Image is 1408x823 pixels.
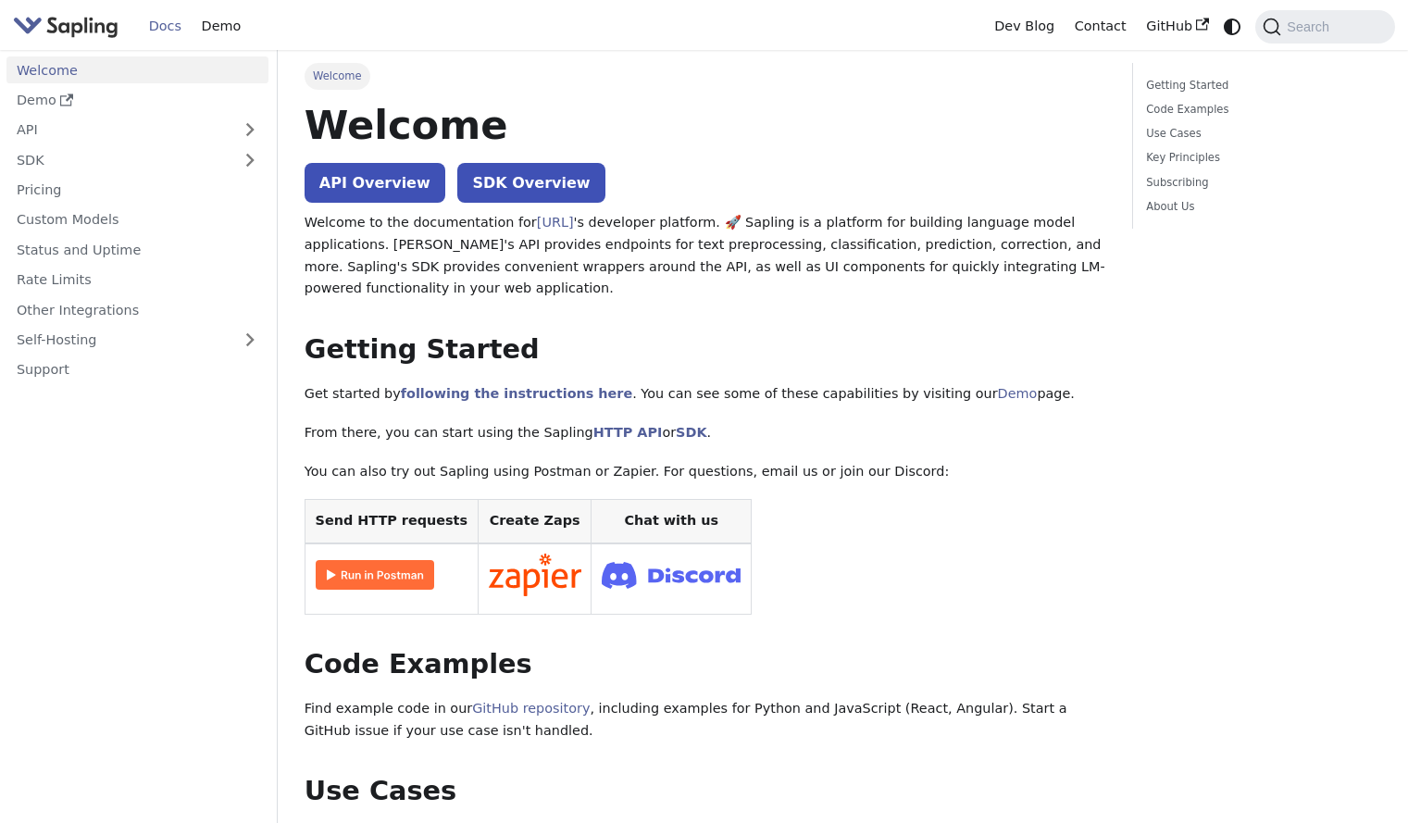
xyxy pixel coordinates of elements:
a: SDK Overview [457,163,604,203]
nav: Breadcrumbs [305,63,1105,89]
a: Contact [1065,12,1137,41]
p: From there, you can start using the Sapling or . [305,422,1105,444]
a: SDK [676,425,706,440]
img: Connect in Zapier [489,554,581,596]
a: Self-Hosting [6,327,268,354]
a: API [6,117,231,143]
a: Pricing [6,177,268,204]
a: Key Principles [1146,149,1375,167]
p: Find example code in our , including examples for Python and JavaScript (React, Angular). Start a... [305,698,1105,742]
a: Subscribing [1146,174,1375,192]
a: following the instructions here [401,386,632,401]
a: GitHub repository [472,701,590,716]
a: Docs [139,12,192,41]
a: Custom Models [6,206,268,233]
a: Support [6,356,268,383]
a: Rate Limits [6,267,268,293]
button: Expand sidebar category 'API' [231,117,268,143]
h1: Welcome [305,100,1105,150]
a: API Overview [305,163,445,203]
a: Code Examples [1146,101,1375,118]
th: Send HTTP requests [305,500,478,543]
a: Demo [998,386,1038,401]
h2: Getting Started [305,333,1105,367]
a: Other Integrations [6,296,268,323]
a: HTTP API [593,425,663,440]
p: You can also try out Sapling using Postman or Zapier. For questions, email us or join our Discord: [305,461,1105,483]
a: Dev Blog [984,12,1064,41]
p: Welcome to the documentation for 's developer platform. 🚀 Sapling is a platform for building lang... [305,212,1105,300]
img: Join Discord [602,556,741,594]
a: Demo [6,87,268,114]
a: Sapling.aiSapling.ai [13,13,125,40]
a: Demo [192,12,251,41]
button: Search (Command+K) [1255,10,1394,44]
th: Create Zaps [478,500,592,543]
a: Welcome [6,56,268,83]
h2: Use Cases [305,775,1105,808]
p: Get started by . You can see some of these capabilities by visiting our page. [305,383,1105,405]
a: SDK [6,146,231,173]
a: GitHub [1136,12,1218,41]
a: Getting Started [1146,77,1375,94]
button: Switch between dark and light mode (currently system mode) [1219,13,1246,40]
img: Run in Postman [316,560,434,590]
span: Welcome [305,63,370,89]
th: Chat with us [592,500,752,543]
a: About Us [1146,198,1375,216]
a: [URL] [537,215,574,230]
a: Use Cases [1146,125,1375,143]
h2: Code Examples [305,648,1105,681]
button: Expand sidebar category 'SDK' [231,146,268,173]
span: Search [1281,19,1340,34]
img: Sapling.ai [13,13,118,40]
a: Status and Uptime [6,236,268,263]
